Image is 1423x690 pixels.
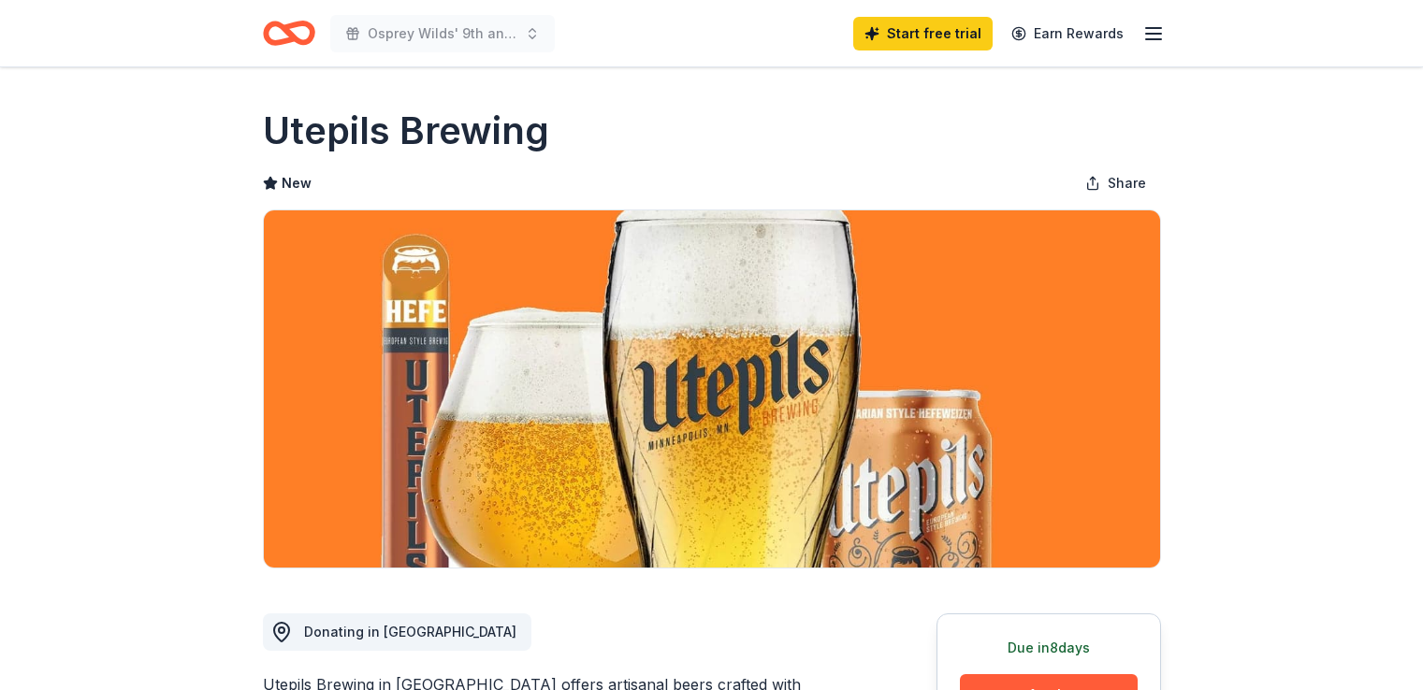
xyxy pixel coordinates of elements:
[282,172,312,194] span: New
[263,11,315,55] a: Home
[263,105,549,157] h1: Utepils Brewing
[304,624,516,640] span: Donating in [GEOGRAPHIC_DATA]
[1070,165,1161,202] button: Share
[264,210,1160,568] img: Image for Utepils Brewing
[1108,172,1146,194] span: Share
[330,15,555,52] button: Osprey Wilds' 9th annual Bids for Kids fundraiser
[368,22,517,45] span: Osprey Wilds' 9th annual Bids for Kids fundraiser
[853,17,993,50] a: Start free trial
[1000,17,1135,50] a: Earn Rewards
[960,637,1138,659] div: Due in 8 days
